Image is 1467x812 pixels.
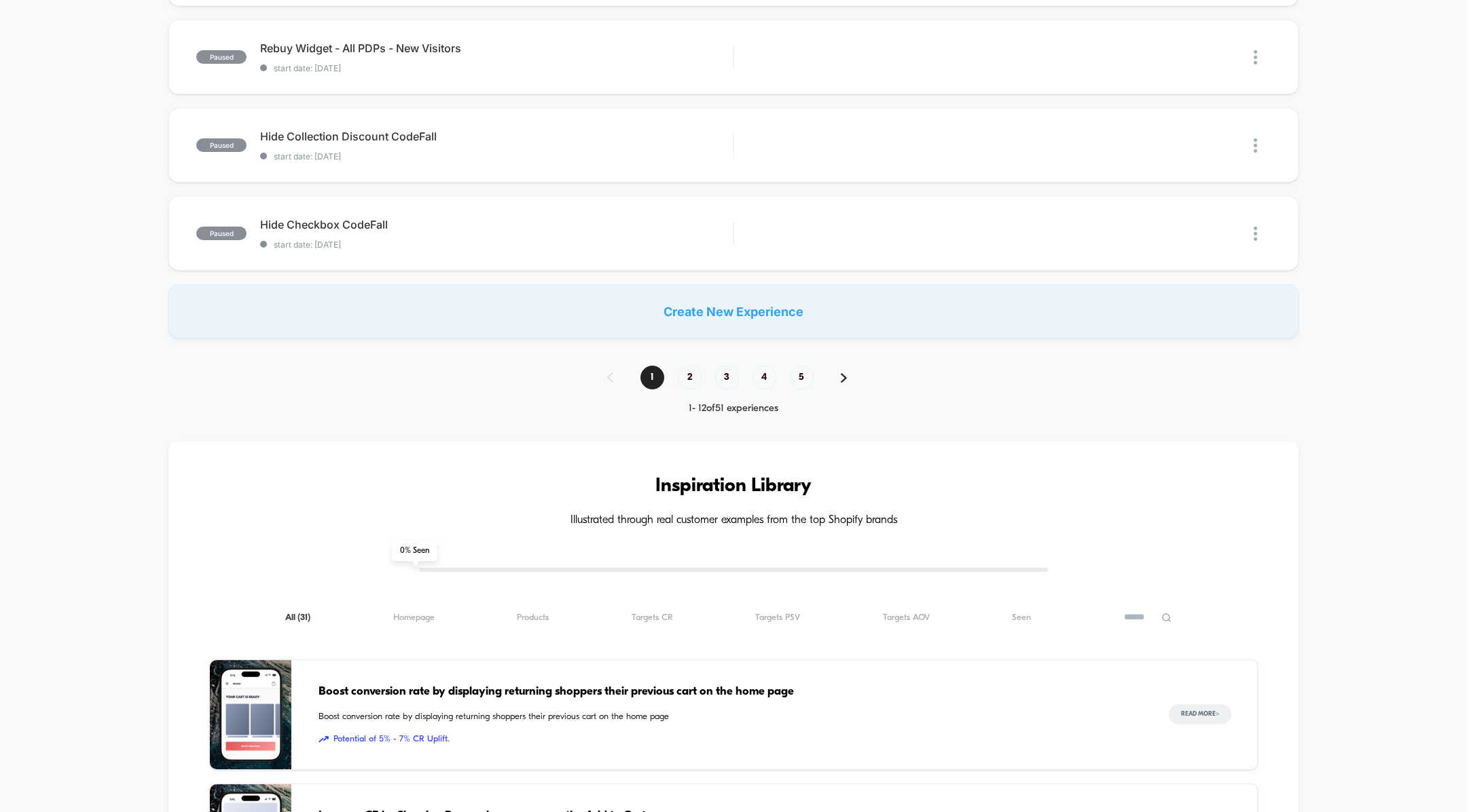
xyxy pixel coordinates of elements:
[319,710,1141,724] span: Boost conversion rate by displaying returning shoppers their previous cart on the home page
[1254,138,1257,153] img: close
[640,366,664,389] span: 1
[517,613,549,623] span: Products
[196,50,247,64] span: paused
[260,63,733,73] span: start date: [DATE]
[1012,613,1031,623] span: Seen
[883,613,930,623] span: Targets AOV
[196,138,247,152] span: paused
[678,366,702,389] span: 2
[285,613,310,623] span: All
[260,151,733,161] span: start date: [DATE]
[790,366,814,389] span: 5
[209,476,1257,497] h3: Inspiration Library
[196,227,247,240] span: paused
[260,41,733,55] span: Rebuy Widget - All PDPs - New Visitors
[1169,704,1231,724] button: Read More>
[715,366,739,389] span: 3
[841,373,847,383] img: pagination forward
[1254,227,1257,241] img: close
[297,613,310,622] span: ( 31 )
[210,660,291,769] img: Boost conversion rate by displaying returning shoppers their previous cart on the home page
[319,733,1141,746] span: Potential of 5% - 7% CR Uplift.
[209,514,1257,527] h4: Illustrated through real customer examples from the top Shopify brands
[753,366,776,389] span: 4
[1254,50,1257,64] img: close
[632,613,673,623] span: Targets CR
[594,403,874,414] div: 1 - 12 of 51 experiences
[260,218,733,231] span: Hide Checkbox CodeFall
[392,541,437,561] span: 0 % Seen
[168,284,1298,339] div: Create New Experience
[319,683,1141,701] span: Boost conversion rate by displaying returning shoppers their previous cart on the home page
[260,130,733,143] span: Hide Collection Discount CodeFall
[755,613,800,623] span: Targets PSV
[260,239,733,250] span: start date: [DATE]
[393,613,435,623] span: Homepage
